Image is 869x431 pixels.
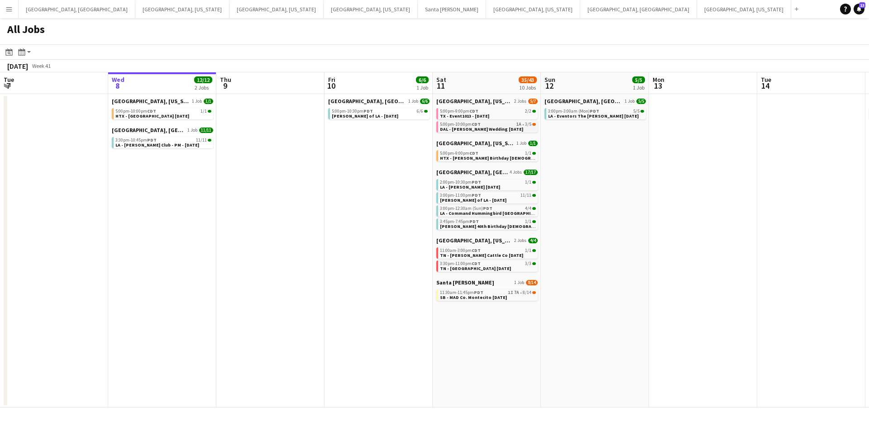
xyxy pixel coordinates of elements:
a: 5:00pm-10:30pmPDT6/6[PERSON_NAME] of LA - [DATE] [332,108,428,118]
span: 2:00pm-10:30pm [440,180,481,185]
span: 5/5 [632,76,645,83]
span: Mon [653,76,664,84]
button: Santa [PERSON_NAME] [418,0,486,18]
span: 3:30pm-11:00pm [440,261,481,266]
span: 1/1 [532,249,536,252]
a: 2:00pm-10:30pmPDT1/1LA - [PERSON_NAME] [DATE] [440,179,536,189]
span: 8/14 [532,291,536,294]
span: OC - Leona 40th Birthday 10.11.25 [440,223,557,229]
button: [GEOGRAPHIC_DATA], [GEOGRAPHIC_DATA] [580,0,697,18]
div: 1 Job [416,84,428,91]
span: 11/11 [199,128,213,133]
span: 3:30pm-10:45pm [115,138,157,142]
span: HTX - Ellena Birthday 10.11.25 [440,155,559,161]
span: LA - Eventors The Lilian 10.12.25 [548,113,639,119]
span: 3:00pm-11:00pm [440,193,481,198]
span: Wed [112,76,124,84]
span: 3:00pm-12:30am (Sun) [440,206,492,211]
span: 13 [651,81,664,91]
span: 3/3 [525,261,531,266]
span: 5:00pm-10:00pm [440,122,481,127]
span: PDT [472,192,481,198]
span: Houston, Texas [436,140,515,147]
span: 6/6 [417,109,423,114]
span: 11:00am-3:00pm [440,248,481,253]
span: Tue [4,76,14,84]
span: 11/11 [208,139,211,142]
a: [GEOGRAPHIC_DATA], [GEOGRAPHIC_DATA]1 Job11/11 [112,127,213,133]
span: 35/43 [519,76,537,83]
span: LA - Ebell of LA - 10.10.25 [332,113,398,119]
span: 7A [514,290,519,295]
span: Nashville, Tennessee [436,237,512,244]
span: CDT [469,108,478,114]
div: [GEOGRAPHIC_DATA], [GEOGRAPHIC_DATA]4 Jobs17/172:00pm-10:30pmPDT1/1LA - [PERSON_NAME] [DATE]3:00p... [436,169,538,237]
span: 1 Job [514,280,524,285]
a: [GEOGRAPHIC_DATA], [US_STATE]1 Job1/1 [112,98,213,104]
span: Tue [761,76,771,84]
span: 8/14 [526,280,538,285]
span: Santa Barbara [436,279,494,286]
a: [GEOGRAPHIC_DATA], [US_STATE]2 Jobs5/7 [436,98,538,104]
span: TN - Trinity View Farms 10.11.25 [440,265,511,271]
span: 10 [327,81,335,91]
div: [GEOGRAPHIC_DATA], [US_STATE]2 Jobs5/75:00pm-9:00pmCDT2/2TX - Event1013 - [DATE]5:00pm-10:00pmCDT... [436,98,538,140]
span: Los Angeles, CA [544,98,623,104]
span: 1/1 [532,152,536,155]
span: 2/2 [532,110,536,113]
span: 1/1 [525,219,531,224]
span: PDT [590,108,599,114]
span: TX - Event1013 - 10.11.25 [440,113,489,119]
span: 1/1 [525,180,531,185]
span: 14 [759,81,771,91]
span: Los Angeles, CA [328,98,406,104]
span: SB - MAD Co. Montecito 10.11.25 [440,294,507,300]
span: 2 Jobs [514,99,526,104]
span: 6/6 [420,99,430,104]
span: LA - Command Hummingbird Nest Ranch 10.11.25 [440,210,563,216]
span: 12/12 [194,76,212,83]
a: 3:30pm-10:45pmPDT11/11LA - [PERSON_NAME] Club - PM - [DATE] [115,137,211,147]
a: 3:00pm-3:00am (Mon)PDT5/5LA - Eventors The [PERSON_NAME] [DATE] [548,108,644,118]
span: Houston, Texas [112,98,190,104]
span: 13 [859,2,865,8]
div: 1 Job [633,84,645,91]
span: CDT [469,150,478,156]
span: 5:00pm-9:00pm [440,109,478,114]
span: 7 [2,81,14,91]
div: [GEOGRAPHIC_DATA], [GEOGRAPHIC_DATA]1 Job11/113:30pm-10:45pmPDT11/11LA - [PERSON_NAME] Club - PM ... [112,127,213,150]
span: 5:00pm-9:00pm [440,151,478,156]
div: • [440,290,536,295]
span: Los Angeles, CA [112,127,186,133]
span: CDT [472,247,481,253]
span: 3:45pm-7:45pm [440,219,479,224]
span: 17/17 [524,170,538,175]
span: 2/2 [525,109,531,114]
button: [GEOGRAPHIC_DATA], [US_STATE] [486,0,580,18]
a: [GEOGRAPHIC_DATA], [GEOGRAPHIC_DATA]4 Jobs17/17 [436,169,538,175]
a: 11:30am-11:45pmPDT1I7A•8/14SB - MAD Co. Montecito [DATE] [440,289,536,300]
span: PDT [472,179,481,185]
span: DAL - HSU Wedding 10.11.25 [440,126,523,132]
span: 4 Jobs [510,170,522,175]
span: 11 [435,81,446,91]
span: TN - Semler Cattle Co 10.11.25 [440,252,523,258]
span: 5/5 [640,110,644,113]
span: 4/4 [532,207,536,210]
span: PDT [469,218,479,224]
span: 1/1 [208,110,211,113]
span: 3/3 [532,262,536,265]
div: [GEOGRAPHIC_DATA], [US_STATE]1 Job1/15:00pm-10:00pmCDT1/1HTX - [GEOGRAPHIC_DATA] [DATE] [112,98,213,127]
a: 11:00am-3:00pmCDT1/1TN - [PERSON_NAME] Cattle Co [DATE] [440,247,536,258]
span: LA - Jonathan Club - PM - 10.8.25 [115,142,199,148]
span: 11/11 [196,138,207,142]
span: 1/1 [525,151,531,156]
a: 3:45pm-7:45pmPDT1/1[PERSON_NAME] 40th Birthday [DEMOGRAPHIC_DATA] [440,218,536,229]
span: 1/1 [201,109,207,114]
span: 1 Job [192,99,202,104]
div: • [440,122,536,127]
span: Week 41 [30,62,53,69]
span: 9 [219,81,231,91]
span: 5/5 [633,109,640,114]
span: 2 Jobs [514,238,526,243]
